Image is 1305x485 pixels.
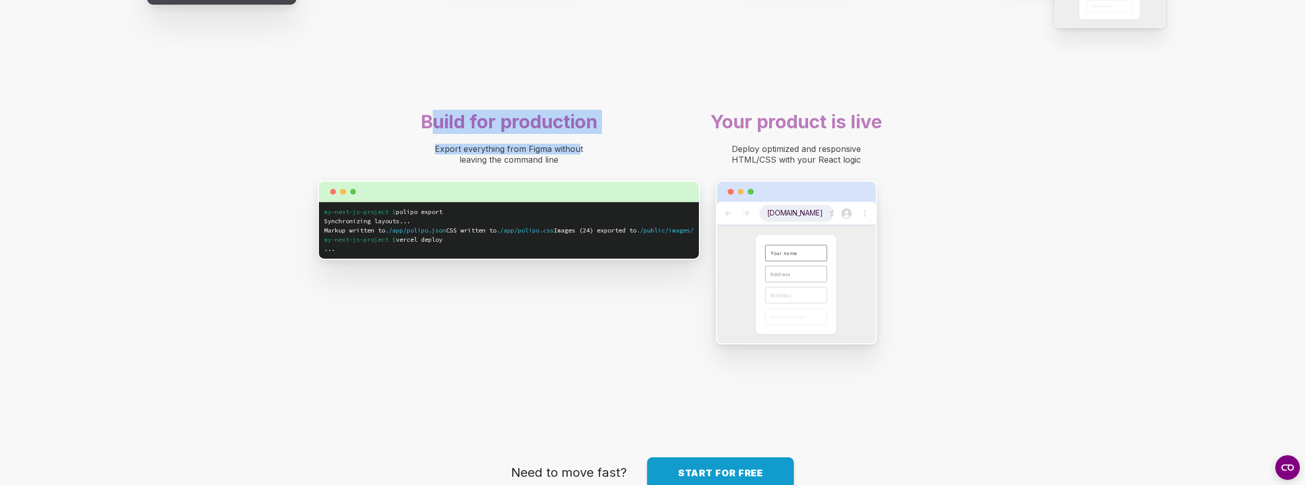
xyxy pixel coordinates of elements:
span: ./public/images/ [636,226,694,234]
span: CSS written to [446,226,496,234]
span: ./app/polipo.json [385,226,446,234]
span: Phone number [770,314,806,320]
span: Start for free [678,468,764,478]
span: Your product is live [710,110,882,133]
span: my-next-js-project $ [324,236,396,243]
span: polipo export Synchronizing layouts... Markup written to [324,208,443,234]
span: ./app/polipo.css [496,226,554,234]
span: Address [770,271,790,277]
span: Build for production [421,110,597,133]
span: Need to move fast? [511,465,627,480]
span: [DOMAIN_NAME] [767,209,822,217]
span: Birthday [770,293,791,298]
span: Export everything from Figma without leaving the command line [435,144,586,165]
span: Your name [770,250,797,256]
span: my-next-js-project $ [324,208,396,216]
button: Open CMP widget [1275,455,1300,480]
span: Phone number [1091,4,1113,9]
span: Images (24) exported to [554,226,636,234]
span: Deploy optimized and responsive HTML/CSS with your React logic [732,144,864,165]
